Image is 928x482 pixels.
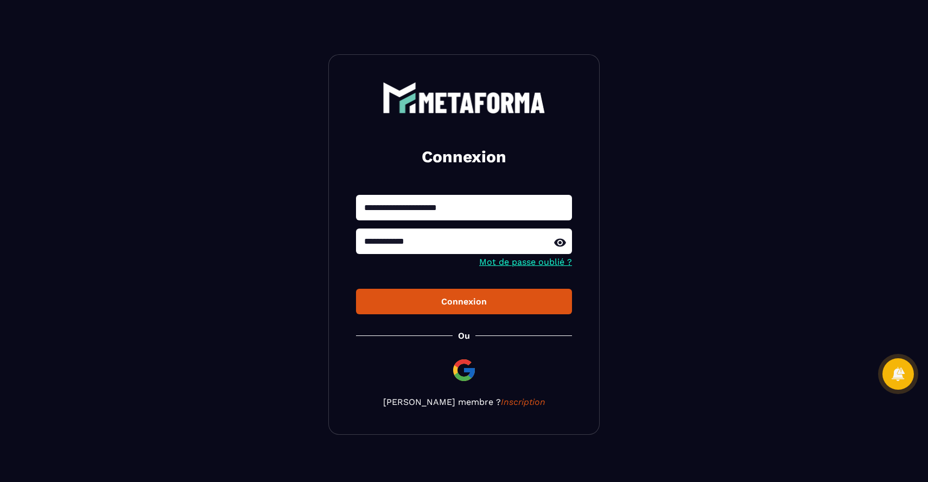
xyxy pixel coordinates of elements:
[356,82,572,113] a: logo
[383,82,545,113] img: logo
[451,357,477,383] img: google
[458,331,470,341] p: Ou
[356,397,572,407] p: [PERSON_NAME] membre ?
[479,257,572,267] a: Mot de passe oublié ?
[501,397,545,407] a: Inscription
[369,146,559,168] h2: Connexion
[365,296,563,307] div: Connexion
[356,289,572,314] button: Connexion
